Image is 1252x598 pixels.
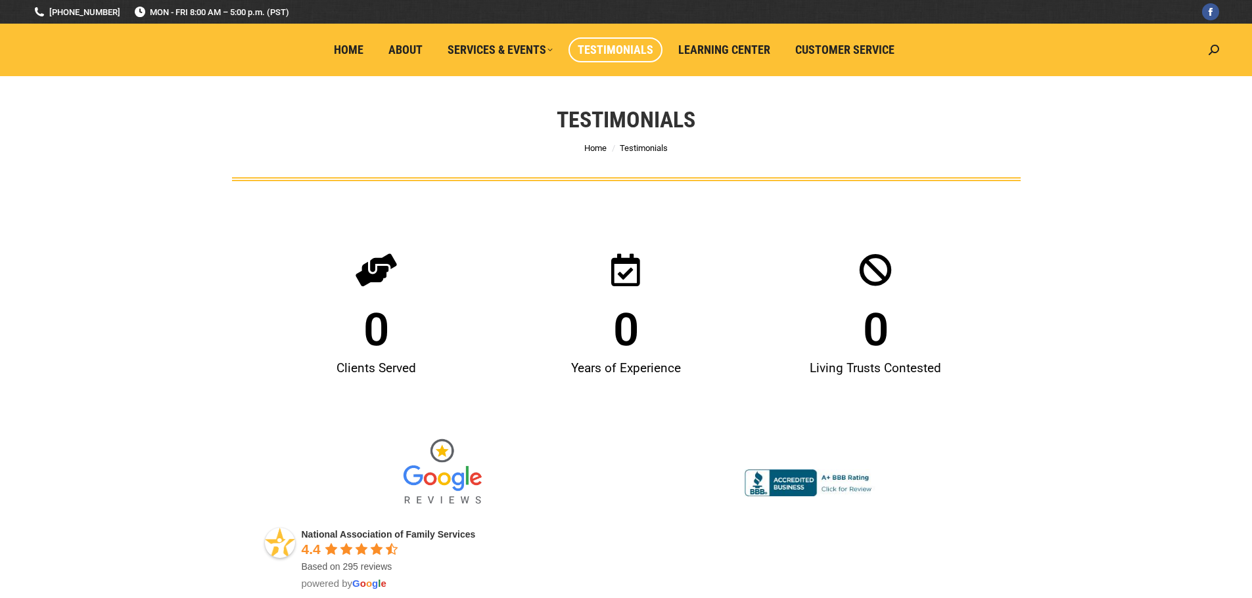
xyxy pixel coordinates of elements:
span: G [352,578,360,589]
span: Home [334,43,363,57]
img: Google Reviews [393,430,492,515]
a: Home [584,143,607,153]
a: Testimonials [568,37,662,62]
div: powered by [302,577,620,590]
a: Facebook page opens in new window [1202,3,1219,20]
a: [PHONE_NUMBER] [33,6,120,18]
div: Living Trusts Contested [757,352,994,384]
div: Years of Experience [507,352,744,384]
span: 0 [613,307,639,352]
span: Learning Center [678,43,770,57]
span: Customer Service [795,43,894,57]
div: Clients Served [258,352,495,384]
span: MON - FRI 8:00 AM – 5:00 p.m. (PST) [133,6,289,18]
a: About [379,37,432,62]
span: o [366,578,372,589]
span: 0 [863,307,889,352]
h1: Testimonials [557,105,695,134]
a: Home [325,37,373,62]
span: Testimonials [620,143,668,153]
a: Customer Service [786,37,904,62]
span: Services & Events [448,43,553,57]
img: Accredited A+ with Better Business Bureau [745,469,876,497]
span: l [378,578,381,589]
span: Testimonials [578,43,653,57]
span: 4.4 [302,542,321,557]
span: About [388,43,423,57]
span: e [381,578,386,589]
span: 0 [363,307,389,352]
div: Based on 295 reviews [302,560,620,573]
a: National Association of Family Services [302,529,476,540]
a: Learning Center [669,37,779,62]
span: g [372,578,378,589]
span: o [360,578,366,589]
